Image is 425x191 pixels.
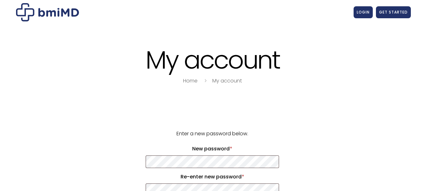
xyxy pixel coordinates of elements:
[202,77,209,84] i: breadcrumbs separator
[357,9,370,15] span: LOGIN
[379,9,408,15] span: GET STARTED
[376,6,411,18] a: GET STARTED
[146,144,279,154] label: New password
[16,3,79,21] img: My account
[146,172,279,182] label: Re-enter new password
[212,77,242,84] a: My account
[14,47,411,73] h1: My account
[145,129,280,138] p: Enter a new password below.
[183,77,198,84] a: Home
[354,6,373,18] a: LOGIN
